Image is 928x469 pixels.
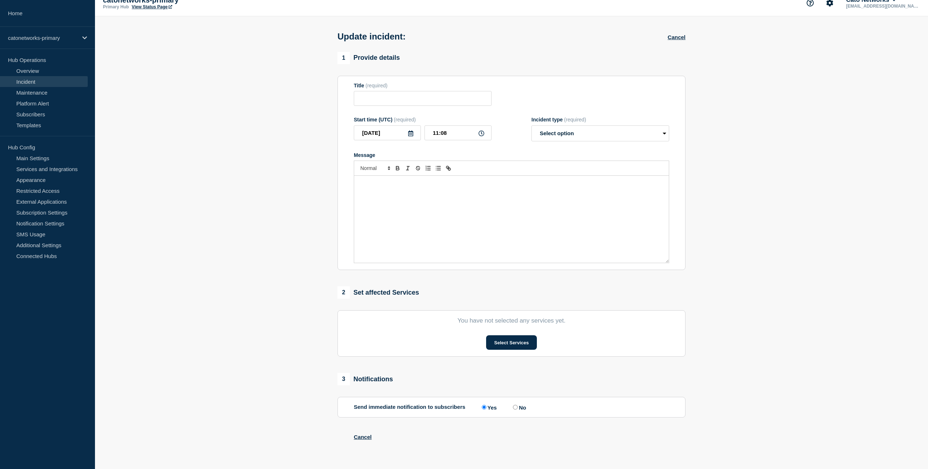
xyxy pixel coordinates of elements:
p: You have not selected any services yet. [354,317,669,324]
div: Message [354,152,669,158]
span: 1 [337,52,350,64]
select: Incident type [531,125,669,141]
div: Send immediate notification to subscribers [354,404,669,411]
div: Set affected Services [337,286,419,299]
span: 2 [337,286,350,299]
label: Yes [480,404,497,411]
div: Message [354,176,669,263]
div: Notifications [337,373,393,385]
input: HH:MM [424,125,492,140]
span: 3 [337,373,350,385]
div: Title [354,83,492,88]
h1: Update incident: [337,32,406,42]
p: Primary Hub [103,4,129,9]
button: Toggle bulleted list [433,164,443,173]
span: (required) [564,117,586,123]
button: Toggle strikethrough text [413,164,423,173]
div: Start time (UTC) [354,117,492,123]
button: Toggle ordered list [423,164,433,173]
input: Title [354,91,492,106]
button: Cancel [668,34,685,40]
button: Toggle link [443,164,453,173]
label: No [511,404,526,411]
button: Cancel [354,434,372,440]
a: View Status Page [132,4,172,9]
span: (required) [394,117,416,123]
p: catonetworks-primary [8,35,78,41]
span: Font size [357,164,393,173]
input: No [513,405,518,410]
p: [EMAIL_ADDRESS][DOMAIN_NAME] [845,4,920,9]
div: Incident type [531,117,669,123]
button: Toggle bold text [393,164,403,173]
button: Select Services [486,335,536,350]
button: Toggle italic text [403,164,413,173]
input: Yes [482,405,486,410]
div: Provide details [337,52,400,64]
span: (required) [365,83,388,88]
input: YYYY-MM-DD [354,125,421,140]
p: Send immediate notification to subscribers [354,404,465,411]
